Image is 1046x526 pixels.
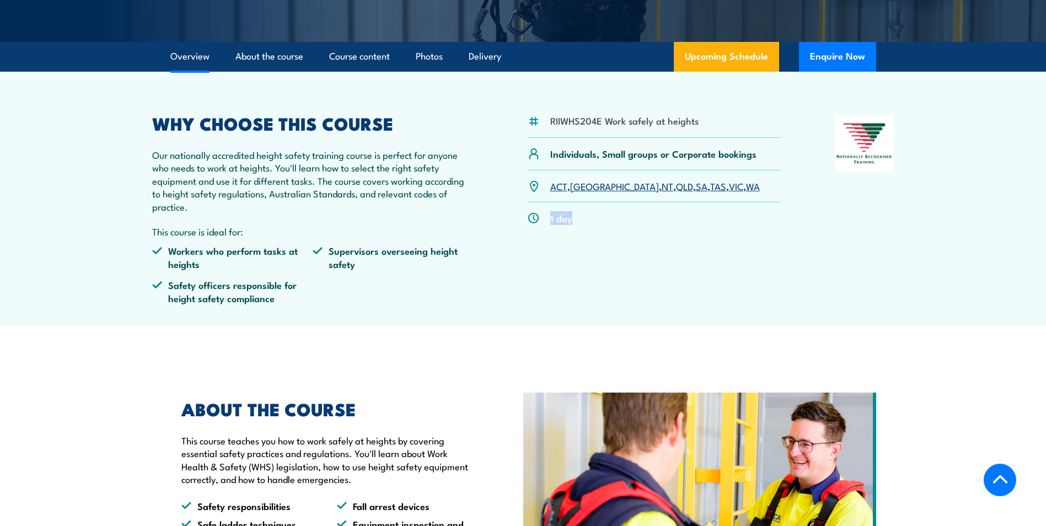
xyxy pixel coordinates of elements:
[152,115,474,131] h2: WHY CHOOSE THIS COURSE
[329,42,390,71] a: Course content
[710,179,726,192] a: TAS
[662,179,673,192] a: NT
[235,42,303,71] a: About the course
[550,180,760,192] p: , , , , , , ,
[746,179,760,192] a: WA
[550,212,572,224] p: 1 day
[835,115,894,171] img: Nationally Recognised Training logo.
[550,179,567,192] a: ACT
[170,42,210,71] a: Overview
[550,147,757,160] p: Individuals, Small groups or Corporate bookings
[152,225,474,238] p: This course is ideal for:
[799,42,876,72] button: Enquire Now
[550,114,699,127] li: RIIWHS204E Work safely at heights
[181,500,317,512] li: Safety responsibilities
[570,179,659,192] a: [GEOGRAPHIC_DATA]
[676,179,693,192] a: QLD
[181,401,473,416] h2: ABOUT THE COURSE
[337,500,473,512] li: Fall arrest devices
[696,179,707,192] a: SA
[152,278,313,304] li: Safety officers responsible for height safety compliance
[729,179,743,192] a: VIC
[152,148,474,213] p: Our nationally accredited height safety training course is perfect for anyone who needs to work a...
[469,42,501,71] a: Delivery
[152,244,313,270] li: Workers who perform tasks at heights
[674,42,779,72] a: Upcoming Schedule
[416,42,443,71] a: Photos
[313,244,474,270] li: Supervisors overseeing height safety
[181,434,473,486] p: This course teaches you how to work safely at heights by covering essential safety practices and ...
